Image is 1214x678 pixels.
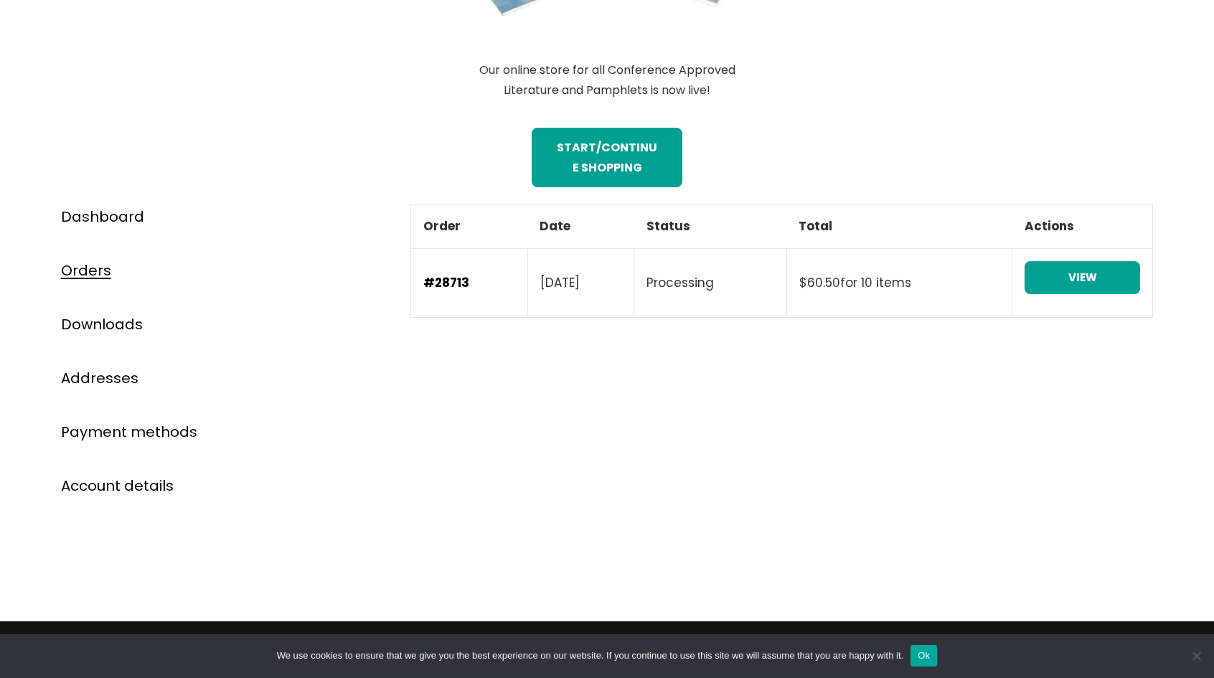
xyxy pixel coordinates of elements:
a: Dashboard [61,207,144,227]
a: Account details [61,476,174,496]
span: $ [799,274,807,291]
a: Downloads [61,314,143,334]
td: Processing [634,248,787,317]
span: No [1189,649,1203,663]
button: Ok [910,645,937,667]
a: View order number 28713 [423,274,469,291]
a: STart/continue shopping [532,128,683,187]
span: We use cookies to ensure that we give you the best experience on our website. If you continue to ... [277,649,903,663]
span: Status [646,217,690,235]
span: Actions [1025,217,1074,235]
time: [DATE] [540,274,580,291]
a: Payment methods [61,422,197,442]
a: Addresses [61,368,138,388]
span: Total [799,217,832,235]
span: Order [423,217,461,235]
figcaption: Our online store for all Conference Approved Literature and Pamphlets is now live! [377,55,837,100]
span: 60.50 [799,274,840,291]
nav: Account pages [61,204,389,542]
a: Orders [61,260,111,281]
span: Date [540,217,570,235]
td: for 10 items [786,248,1012,317]
a: View order 28713 [1025,261,1140,294]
